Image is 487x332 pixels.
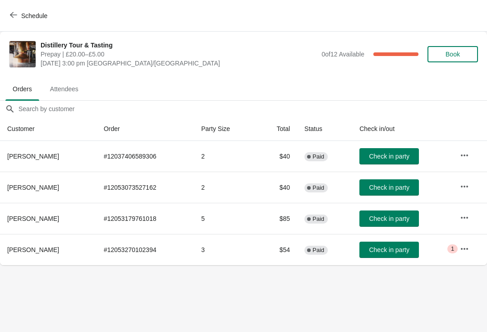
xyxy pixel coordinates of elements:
img: Distillery Tour & Tasting [9,41,36,67]
th: Check in/out [352,117,453,141]
button: Book [427,46,478,62]
span: Schedule [21,12,47,19]
td: # 12053073527162 [96,172,194,203]
span: Attendees [43,81,86,97]
td: 3 [194,234,257,265]
span: [PERSON_NAME] [7,184,59,191]
button: Check in party [359,242,419,258]
span: [PERSON_NAME] [7,153,59,160]
span: [DATE] 3:00 pm [GEOGRAPHIC_DATA]/[GEOGRAPHIC_DATA] [41,59,317,68]
td: 2 [194,172,257,203]
td: # 12053179761018 [96,203,194,234]
span: 1 [451,245,454,253]
span: Distillery Tour & Tasting [41,41,317,50]
td: 2 [194,141,257,172]
td: $40 [257,141,298,172]
span: Paid [312,153,324,160]
span: [PERSON_NAME] [7,246,59,253]
th: Party Size [194,117,257,141]
td: $85 [257,203,298,234]
span: 0 of 12 Available [322,51,364,58]
td: $40 [257,172,298,203]
td: $54 [257,234,298,265]
th: Order [96,117,194,141]
span: Book [446,51,460,58]
span: Check in party [369,184,409,191]
th: Total [257,117,298,141]
span: Paid [312,247,324,254]
span: Check in party [369,215,409,222]
button: Check in party [359,210,419,227]
td: # 12053270102394 [96,234,194,265]
span: Check in party [369,153,409,160]
span: Orders [5,81,39,97]
button: Check in party [359,179,419,196]
button: Check in party [359,148,419,164]
span: Prepay | £20.00–£5.00 [41,50,317,59]
span: Check in party [369,246,409,253]
span: [PERSON_NAME] [7,215,59,222]
th: Status [297,117,352,141]
span: Paid [312,215,324,223]
span: Paid [312,184,324,192]
td: 5 [194,203,257,234]
td: # 12037406589306 [96,141,194,172]
input: Search by customer [18,101,487,117]
button: Schedule [5,8,55,24]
